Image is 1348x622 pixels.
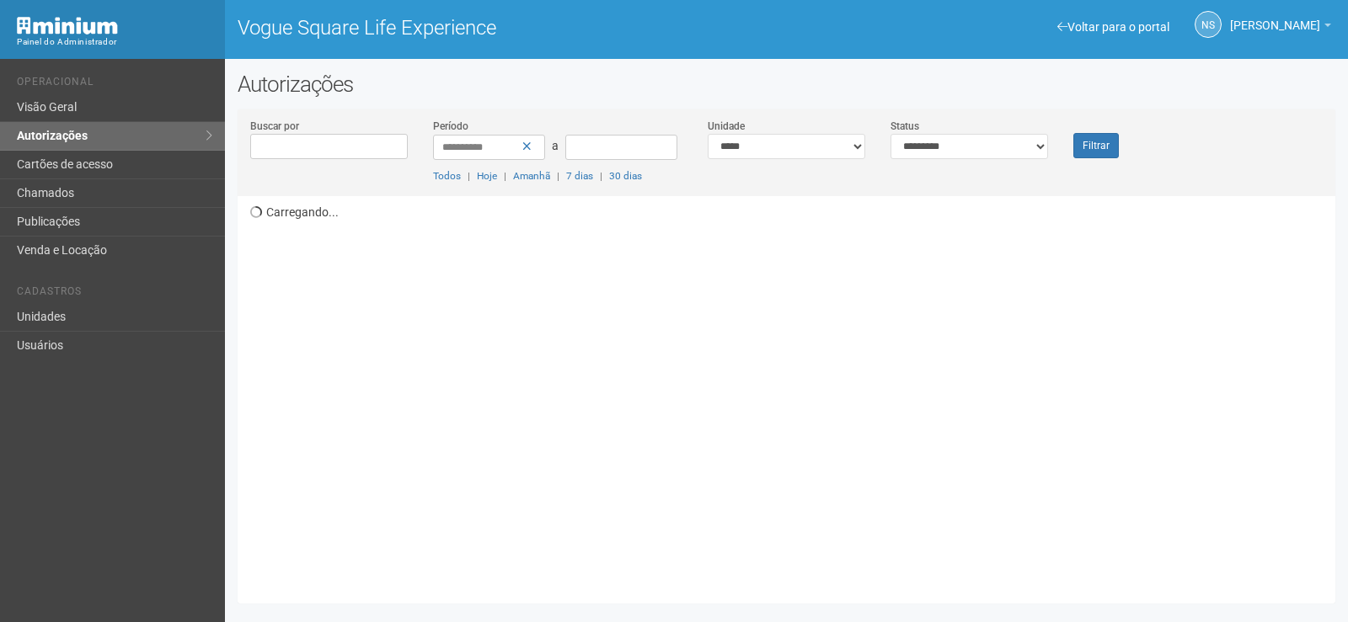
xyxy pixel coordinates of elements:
[477,170,497,182] a: Hoje
[17,17,118,35] img: Minium
[17,76,212,93] li: Operacional
[433,119,468,134] label: Período
[433,170,461,182] a: Todos
[513,170,550,182] a: Amanhã
[468,170,470,182] span: |
[238,17,774,39] h1: Vogue Square Life Experience
[891,119,919,134] label: Status
[1195,11,1222,38] a: NS
[250,196,1335,591] div: Carregando...
[552,139,559,152] span: a
[238,72,1335,97] h2: Autorizações
[1230,21,1331,35] a: [PERSON_NAME]
[504,170,506,182] span: |
[708,119,745,134] label: Unidade
[600,170,602,182] span: |
[17,35,212,50] div: Painel do Administrador
[609,170,642,182] a: 30 dias
[250,119,299,134] label: Buscar por
[1073,133,1119,158] button: Filtrar
[566,170,593,182] a: 7 dias
[17,285,212,303] li: Cadastros
[557,170,559,182] span: |
[1230,3,1320,32] span: Nicolle Silva
[1057,20,1169,34] a: Voltar para o portal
